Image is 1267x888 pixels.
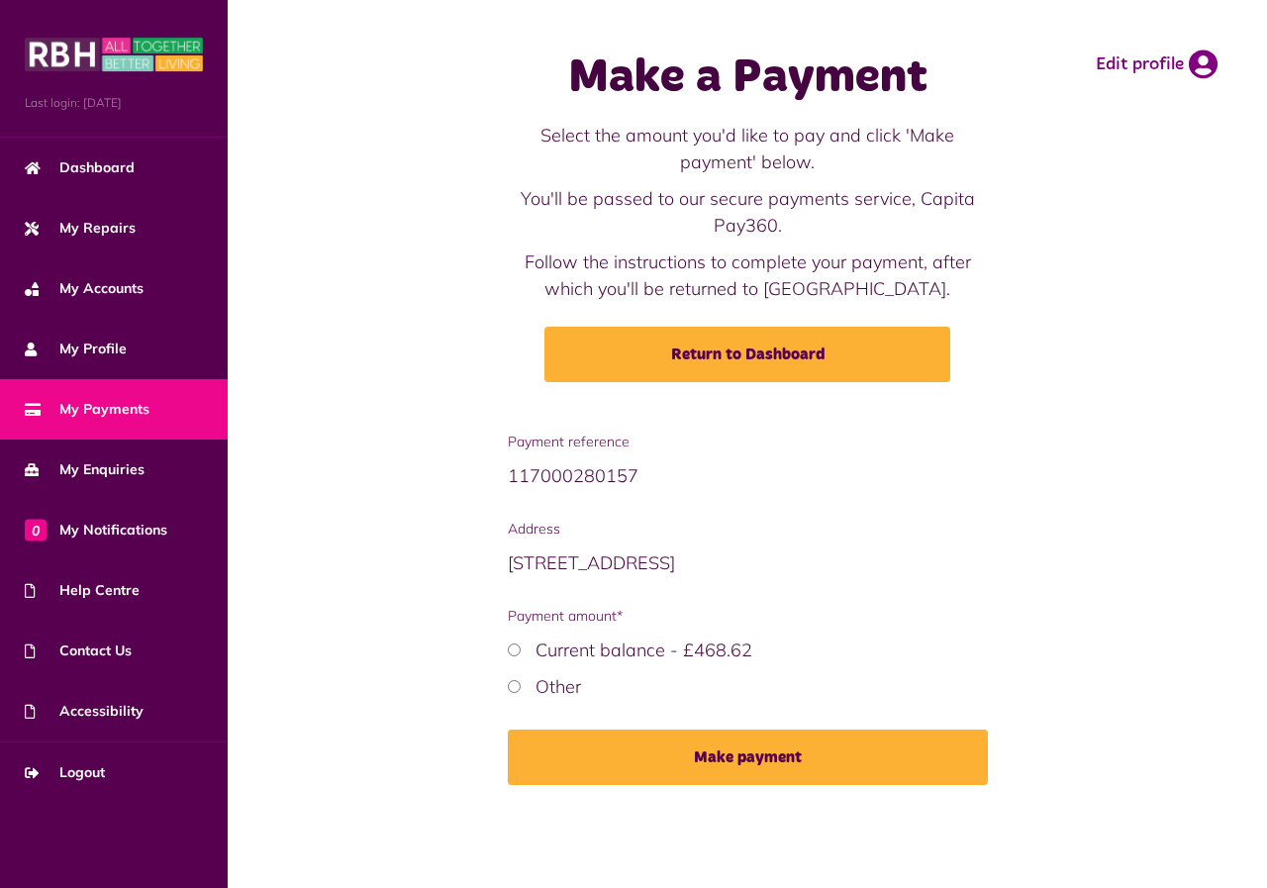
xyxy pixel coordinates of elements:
[25,519,47,541] span: 0
[25,762,105,783] span: Logout
[508,464,638,487] span: 117000280157
[25,641,132,661] span: Contact Us
[25,278,144,299] span: My Accounts
[25,94,203,112] span: Last login: [DATE]
[25,520,167,541] span: My Notifications
[1096,49,1218,79] a: Edit profile
[25,339,127,359] span: My Profile
[25,459,145,480] span: My Enquiries
[508,185,988,239] p: You'll be passed to our secure payments service, Capita Pay360.
[508,730,988,785] button: Make payment
[508,122,988,175] p: Select the amount you'd like to pay and click 'Make payment' below.
[508,49,988,107] h1: Make a Payment
[25,701,144,722] span: Accessibility
[508,551,675,574] span: [STREET_ADDRESS]
[25,399,149,420] span: My Payments
[25,157,135,178] span: Dashboard
[25,580,140,601] span: Help Centre
[508,606,988,627] span: Payment amount*
[536,675,581,698] label: Other
[544,327,950,382] a: Return to Dashboard
[536,639,752,661] label: Current balance - £468.62
[508,248,988,302] p: Follow the instructions to complete your payment, after which you'll be returned to [GEOGRAPHIC_D...
[25,218,136,239] span: My Repairs
[508,432,988,452] span: Payment reference
[508,519,988,540] span: Address
[25,35,203,74] img: MyRBH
